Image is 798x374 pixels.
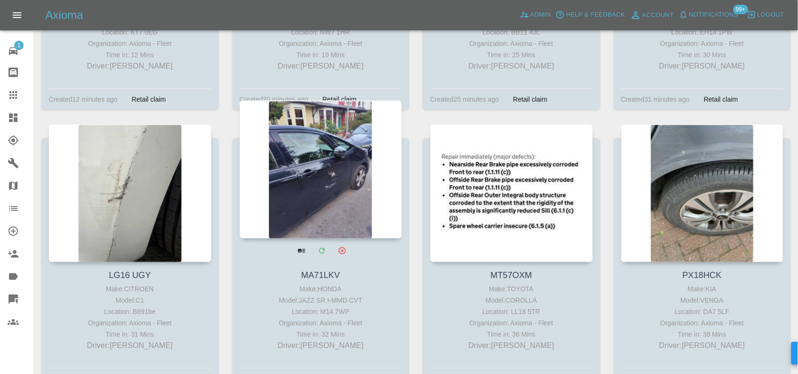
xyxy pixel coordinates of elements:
div: Make: KIA [624,283,781,295]
a: LG16 UGY [109,270,151,280]
div: Time in: 25 Mins [433,49,590,61]
p: Driver: [PERSON_NAME] [242,61,400,72]
div: Organization: Axioma - Fleet [51,317,209,329]
div: Retail claim [506,94,555,105]
div: Time in: 36 Mins [433,329,590,340]
div: Organization: Axioma - Fleet [51,38,209,49]
p: Driver: [PERSON_NAME] [624,61,781,72]
div: Location: LL18 5TR [433,306,590,317]
div: Organization: Axioma - Fleet [433,317,590,329]
span: Help & Feedback [566,9,625,20]
div: Time in: 32 Mins [242,329,400,340]
span: Notifications [689,9,738,20]
div: Time in: 38 Mins [624,329,781,340]
div: Location: DA7 5LF [624,306,781,317]
div: Organization: Axioma - Fleet [242,38,400,49]
div: Retail claim [125,94,173,105]
p: Driver: [PERSON_NAME] [433,61,590,72]
span: 1 [14,41,24,50]
span: Account [642,10,674,21]
a: Account [628,8,677,23]
a: PX18HCK [683,270,722,280]
span: 99+ [733,5,748,14]
p: Driver: [PERSON_NAME] [433,340,590,351]
div: Location: BB11 4JL [433,26,590,38]
button: Logout [745,8,787,22]
div: Make: TOYOTA [433,283,590,295]
button: Archive [332,241,352,260]
button: Notifications [677,8,741,22]
a: MT57OXM [491,270,532,280]
p: Driver: [PERSON_NAME] [51,61,209,72]
button: Help & Feedback [553,8,627,22]
span: Admin [530,9,551,20]
p: Driver: [PERSON_NAME] [242,340,400,351]
div: Created 12 minutes ago [49,94,118,105]
a: Admin [518,8,554,22]
div: Make: HONDA [242,283,400,295]
div: Location: EH14 1PW [624,26,781,38]
div: Location: B691be [51,306,209,317]
div: Time in: 19 Mins [242,49,400,61]
div: Organization: Axioma - Fleet [624,38,781,49]
div: Location: M14 7WP [242,306,400,317]
div: Created 25 minutes ago [430,94,499,105]
div: Location: NW7 1HR [242,26,400,38]
div: Retail claim [697,94,745,105]
div: Organization: Axioma - Fleet [242,317,400,329]
div: Created 31 minutes ago [621,94,690,105]
div: Model: C1 [51,295,209,306]
h5: Axioma [45,8,83,23]
div: Time in: 31 Mins [51,329,209,340]
div: Make: CITROEN [51,283,209,295]
a: Modify [312,241,331,260]
div: Time in: 12 Mins [51,49,209,61]
div: Location: KT7 0EG [51,26,209,38]
div: Model: JAZZ SR I-MMD CVT [242,295,400,306]
a: View [292,241,311,260]
button: Open drawer [6,4,28,26]
p: Driver: [PERSON_NAME] [51,340,209,351]
div: Model: COROLLA [433,295,590,306]
div: Retail claim [315,94,364,105]
a: MA71LKV [301,270,340,280]
div: Organization: Axioma - Fleet [624,317,781,329]
div: Created 20 minutes ago [240,94,309,105]
div: Model: VENGA [624,295,781,306]
div: Time in: 30 Mins [624,49,781,61]
div: Organization: Axioma - Fleet [433,38,590,49]
span: Logout [757,9,784,20]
